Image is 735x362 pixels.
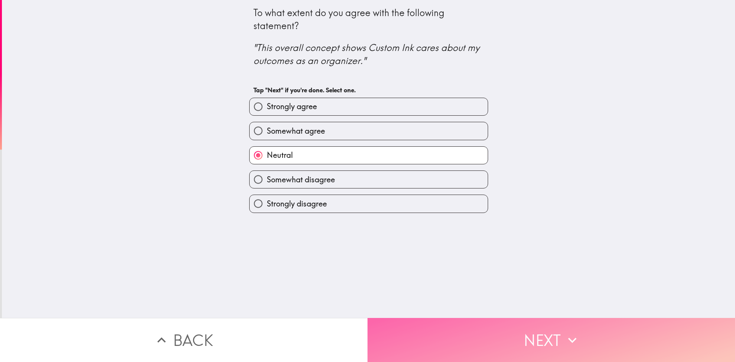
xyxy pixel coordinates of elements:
[250,122,488,139] button: Somewhat agree
[253,7,484,67] div: To what extent do you agree with the following statement?
[267,198,327,209] span: Strongly disagree
[250,195,488,212] button: Strongly disagree
[253,86,484,94] h6: Tap "Next" if you're done. Select one.
[250,147,488,164] button: Neutral
[267,101,317,112] span: Strongly agree
[267,174,335,185] span: Somewhat disagree
[267,150,293,161] span: Neutral
[253,42,482,66] i: "This overall concept shows Custom Ink cares about my outcomes as an organizer."
[267,126,325,136] span: Somewhat agree
[250,98,488,115] button: Strongly agree
[250,171,488,188] button: Somewhat disagree
[367,318,735,362] button: Next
